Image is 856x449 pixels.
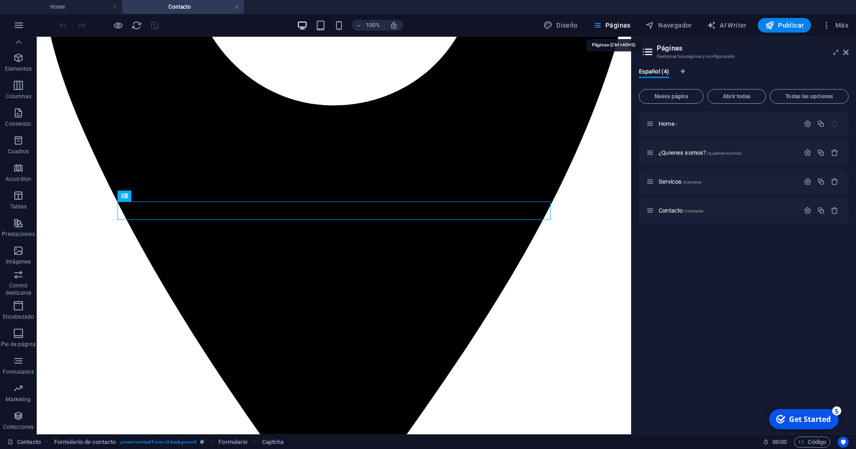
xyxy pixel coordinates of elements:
div: Configuración [804,149,811,157]
span: Publicar [765,21,804,30]
i: Al redimensionar, ajustar el nivel de zoom automáticamente para ajustarse al dispositivo elegido. [390,21,398,29]
div: La página principal no puede eliminarse [831,120,839,128]
span: Haz clic para abrir la página [659,207,704,214]
div: Get Started [25,9,67,19]
button: reload [131,20,142,31]
div: Duplicar [817,149,825,157]
div: Duplicar [817,207,825,214]
a: Haz clic para cancelar la selección y doble clic para abrir páginas [7,437,41,448]
span: Haz clic para abrir la página [659,178,701,185]
p: Marketing [6,396,31,403]
button: 100% [352,20,385,31]
p: Columnas [6,93,32,100]
span: Más [822,21,848,30]
span: Código [798,437,826,448]
span: Haz clic para abrir la página [659,149,741,156]
span: Abrir todas [711,94,762,99]
div: Duplicar [817,178,825,185]
span: Español (4) [639,66,669,79]
button: Navegador [642,18,696,33]
i: Este elemento es un preajuste personalizable [200,439,204,444]
h6: Tiempo de la sesión [763,437,787,448]
h6: 100% [366,20,380,31]
span: 00 00 [772,437,787,448]
span: AI Writer [707,21,747,30]
p: Pie de página [1,341,35,348]
span: Haz clic para seleccionar y doble clic para editar [54,437,116,448]
span: Captcha [262,437,284,448]
div: Contacto/contacto [656,208,799,213]
p: Prestaciones [2,230,34,238]
h2: Páginas [657,44,849,52]
span: Nueva página [643,94,699,99]
p: Accordion [6,175,31,183]
h4: Contacto [122,2,244,12]
h3: Gestionar tus páginas y configuración [657,52,830,61]
div: Home/ [656,121,799,127]
span: / [676,122,677,127]
button: Código [794,437,830,448]
span: /servicos [683,180,701,185]
span: . preset-contact-form-v3-background [119,437,196,448]
p: Contenido [5,120,31,128]
button: Todas las opciones [770,89,849,104]
div: Eliminar [831,207,839,214]
p: Elementos [5,65,32,73]
span: Todas las opciones [774,94,845,99]
div: Pestañas de idiomas [639,68,849,85]
button: Abrir todas [707,89,766,104]
button: Publicar [758,18,811,33]
div: Eliminar [831,178,839,185]
span: : [779,438,780,445]
p: Imágenes [6,258,31,265]
p: Encabezado [3,313,34,320]
div: ¿Quienes somos?/quienes-somos [656,150,799,156]
span: /quienes-somos [707,151,741,156]
span: Navegador [645,21,692,30]
span: Formulario [218,437,247,448]
p: Tablas [10,203,27,210]
button: Usercentrics [838,437,849,448]
div: Configuración [804,120,811,128]
div: Eliminar [831,149,839,157]
span: Páginas [593,21,631,30]
div: Diseño (Ctrl+Alt+Y) [540,18,582,33]
div: Duplicar [817,120,825,128]
nav: breadcrumb [54,437,284,448]
span: Diseño [543,21,578,30]
div: Get Started 5 items remaining, 0% complete [5,4,74,24]
i: Volver a cargar página [131,20,142,31]
div: Configuración [804,207,811,214]
button: Haz clic para salir del modo de previsualización y seguir editando [112,20,123,31]
span: Haz clic para abrir la página [659,120,677,127]
button: Diseño [540,18,582,33]
span: /contacto [683,208,704,213]
button: Más [818,18,852,33]
div: Servicos/servicos [656,179,799,185]
p: Cuadros [8,148,29,155]
p: Colecciones [3,423,34,431]
p: Formularios [3,368,34,376]
div: 5 [68,1,77,10]
button: AI Writer [703,18,750,33]
button: Nueva página [639,89,704,104]
div: Configuración [804,178,811,185]
button: Páginas [589,18,634,33]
